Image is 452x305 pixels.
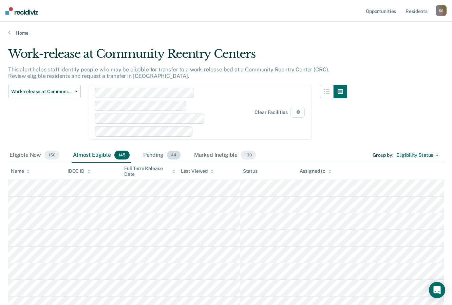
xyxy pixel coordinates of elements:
[167,151,181,159] span: 44
[11,89,72,95] span: Work-release at Community Reentry Centers
[8,47,347,66] div: Work-release at Community Reentry Centers
[114,151,130,159] span: 145
[142,148,182,163] div: Pending44
[300,168,332,174] div: Assigned to
[8,148,61,163] div: Eligible Now150
[181,168,214,174] div: Last Viewed
[255,109,288,115] div: Clear facilities
[436,5,447,16] div: S S
[243,168,258,174] div: Status
[429,282,445,298] div: Open Intercom Messenger
[8,30,444,36] a: Home
[68,168,91,174] div: IDOC ID
[8,85,81,98] button: Work-release at Community Reentry Centers
[436,5,447,16] button: SS
[193,148,257,163] div: Marked Ineligible130
[44,151,59,159] span: 150
[124,166,175,177] div: Full Term Release Date
[72,148,131,163] div: Almost Eligible145
[11,168,30,174] div: Name
[241,151,256,159] span: 130
[373,152,393,158] div: Group by :
[8,66,329,79] p: This alert helps staff identify people who may be eligible for transfer to a work-release bed at ...
[5,7,38,15] img: Recidiviz
[393,150,441,161] button: Eligibility Status
[396,152,433,158] div: Eligibility Status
